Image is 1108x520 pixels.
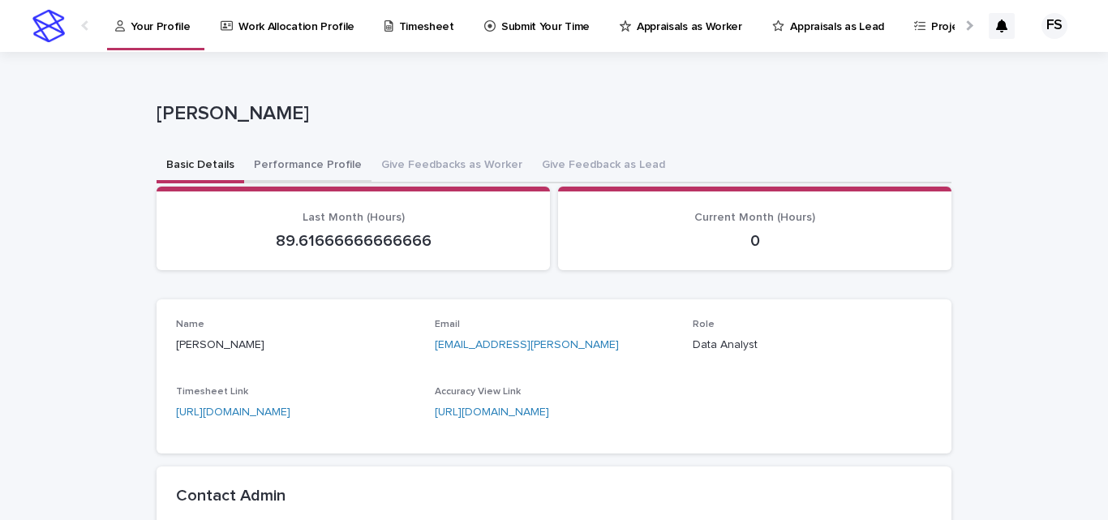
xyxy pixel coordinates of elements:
button: Give Feedback as Lead [532,149,675,183]
p: [PERSON_NAME] [157,102,945,126]
span: Role [693,320,715,329]
p: Data Analyst [693,337,932,354]
span: Current Month (Hours) [694,212,815,223]
p: 89.61666666666666 [176,231,530,251]
a: [URL][DOMAIN_NAME] [435,406,549,418]
div: FS [1041,13,1067,39]
a: [EMAIL_ADDRESS][PERSON_NAME] [435,339,619,350]
span: Last Month (Hours) [303,212,405,223]
a: [URL][DOMAIN_NAME] [176,406,290,418]
img: stacker-logo-s-only.png [32,10,65,42]
span: Email [435,320,460,329]
button: Give Feedbacks as Worker [371,149,532,183]
span: Timesheet Link [176,387,248,397]
button: Performance Profile [244,149,371,183]
button: Basic Details [157,149,244,183]
p: 0 [578,231,932,251]
span: Name [176,320,204,329]
p: [PERSON_NAME] [176,337,415,354]
span: Accuracy View Link [435,387,521,397]
h2: Contact Admin [176,486,932,505]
